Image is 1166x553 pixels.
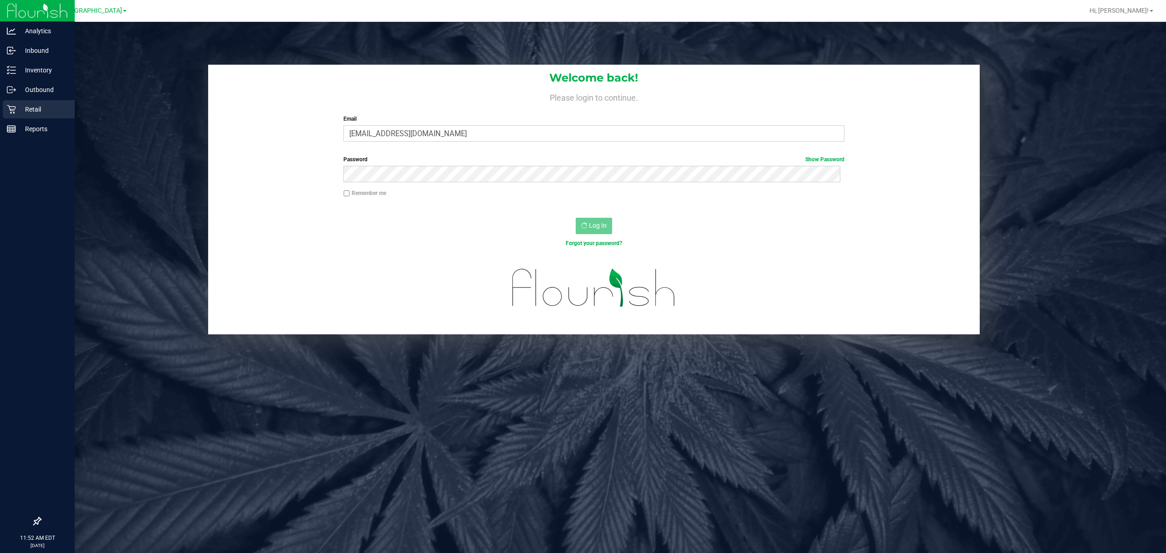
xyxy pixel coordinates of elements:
[7,66,16,75] inline-svg: Inventory
[16,65,71,76] p: Inventory
[4,542,71,549] p: [DATE]
[589,222,607,229] span: Log In
[497,257,690,319] img: flourish_logo.svg
[16,45,71,56] p: Inbound
[576,218,612,234] button: Log In
[16,26,71,36] p: Analytics
[208,72,980,84] h1: Welcome back!
[1089,7,1149,14] span: Hi, [PERSON_NAME]!
[7,46,16,55] inline-svg: Inbound
[343,189,386,197] label: Remember me
[343,190,350,197] input: Remember me
[566,240,622,246] a: Forgot your password?
[7,26,16,36] inline-svg: Analytics
[16,104,71,115] p: Retail
[208,91,980,102] h4: Please login to continue.
[343,115,844,123] label: Email
[7,85,16,94] inline-svg: Outbound
[805,156,844,163] a: Show Password
[4,534,71,542] p: 11:52 AM EDT
[16,123,71,134] p: Reports
[7,124,16,133] inline-svg: Reports
[16,84,71,95] p: Outbound
[343,156,368,163] span: Password
[7,105,16,114] inline-svg: Retail
[60,7,122,15] span: [GEOGRAPHIC_DATA]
